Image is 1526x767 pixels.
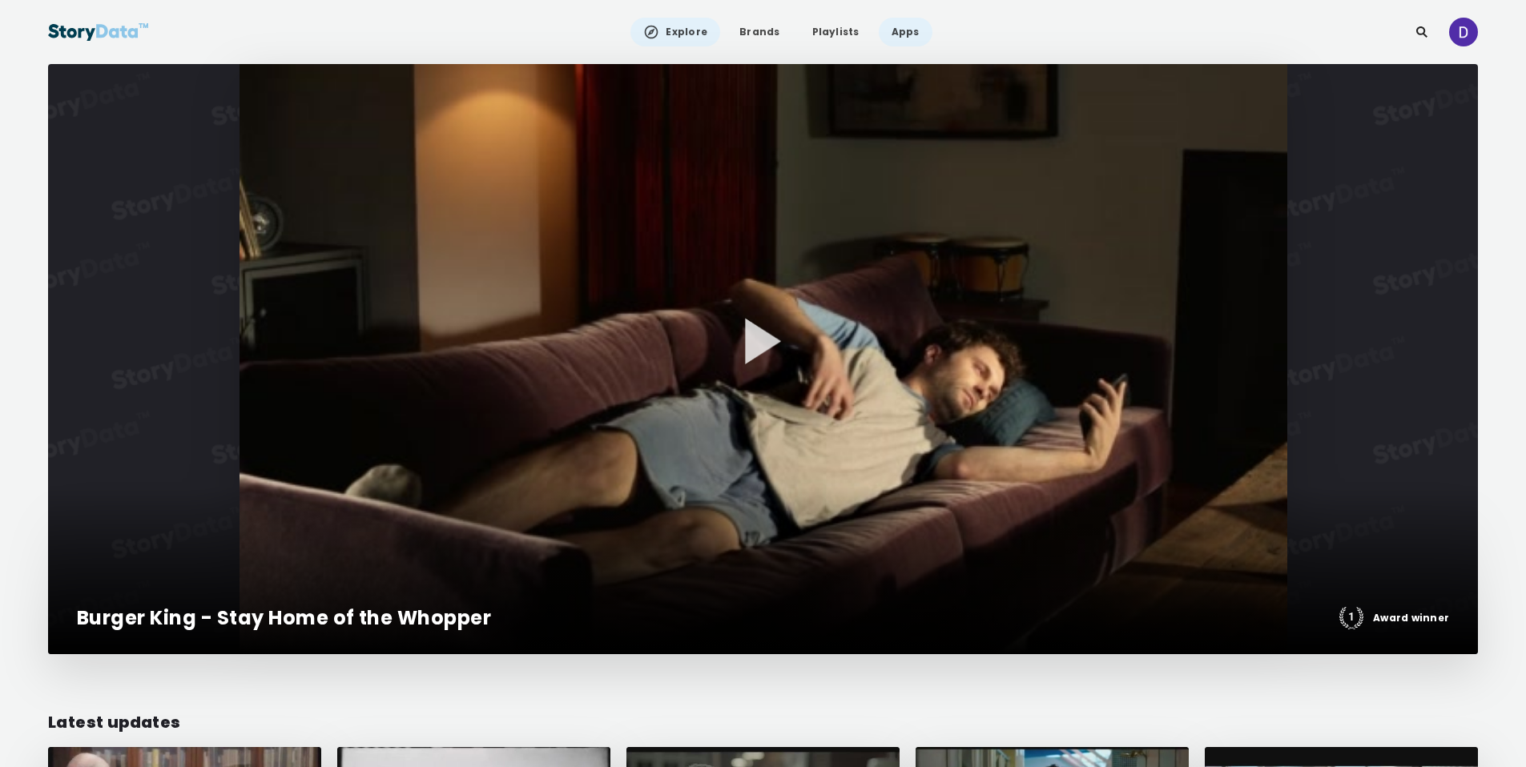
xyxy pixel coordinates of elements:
a: Brands [727,18,792,46]
a: Apps [879,18,932,46]
img: ACg8ocKzwPDiA-G5ZA1Mflw8LOlJAqwuiocHy5HQ8yAWPW50gy9RiA=s96-c [1449,18,1478,46]
a: Explore [630,18,720,46]
a: Playlists [799,18,872,46]
img: StoryData Logo [48,18,149,46]
div: Latest updates [48,710,1478,734]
